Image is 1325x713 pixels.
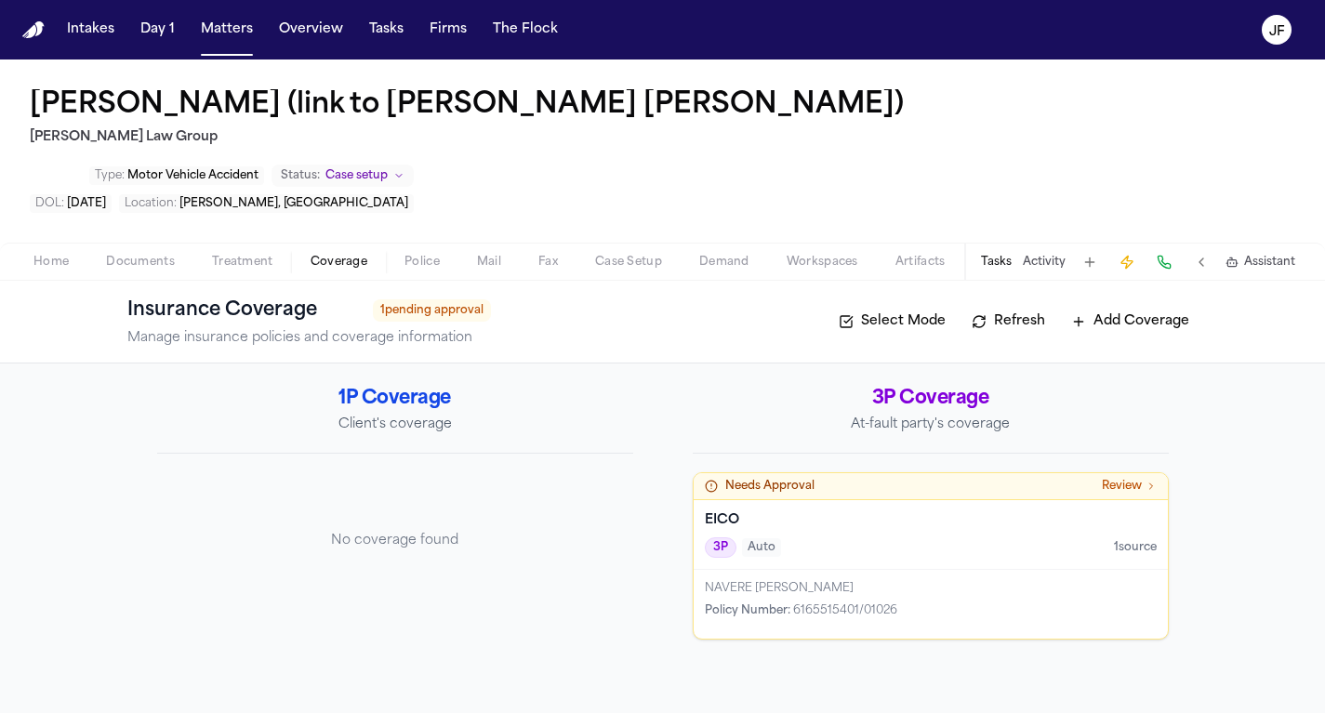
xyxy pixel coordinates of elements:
[699,255,749,270] span: Demand
[962,307,1054,337] button: Refresh
[895,255,946,270] span: Artifacts
[325,168,388,183] span: Case setup
[60,13,122,46] button: Intakes
[22,21,45,39] img: Finch Logo
[787,255,858,270] span: Workspaces
[705,537,736,558] span: 3P
[538,255,558,270] span: Fax
[212,255,273,270] span: Treatment
[404,255,440,270] span: Police
[981,255,1012,270] button: Tasks
[422,13,474,46] button: Firms
[742,538,781,557] span: Auto
[1077,249,1103,275] button: Add Task
[272,13,351,46] button: Overview
[1226,255,1295,270] button: Assistant
[1023,255,1066,270] button: Activity
[30,89,904,123] h1: [PERSON_NAME] (link to [PERSON_NAME] [PERSON_NAME])
[272,165,414,187] button: Change status from Case setup
[1269,25,1285,38] text: JF
[133,13,182,46] button: Day 1
[281,168,320,183] span: Status:
[30,89,904,123] button: Edit matter name
[1114,540,1157,555] span: 1 source
[30,126,911,149] h2: [PERSON_NAME] Law Group
[127,329,491,348] p: Manage insurance policies and coverage information
[125,198,177,209] span: Location :
[793,605,897,616] span: 6165515401/01026
[705,605,790,616] span: Policy Number :
[311,255,367,270] span: Coverage
[477,255,501,270] span: Mail
[1102,479,1142,494] span: Review
[119,194,414,213] button: Edit Location: Brandon, FL
[693,416,1169,434] p: At-fault party's coverage
[33,255,69,270] span: Home
[693,386,1169,412] h2: 3P Coverage
[595,255,662,270] span: Case Setup
[725,479,815,494] span: Needs Approval
[127,296,358,325] h1: Insurance Coverage
[1114,249,1140,275] button: Create Immediate Task
[106,255,175,270] span: Documents
[179,198,408,209] span: [PERSON_NAME], [GEOGRAPHIC_DATA]
[362,13,411,46] button: Tasks
[705,581,1157,596] div: NAVERE [PERSON_NAME]
[30,194,112,213] button: Edit DOL: 2025-08-07
[157,416,633,434] p: Client's coverage
[1244,255,1295,270] span: Assistant
[89,166,264,185] button: Edit Type: Motor Vehicle Accident
[157,532,633,550] p: No coverage found
[67,198,106,209] span: [DATE]
[1062,307,1199,337] button: Add Coverage
[22,21,45,39] a: Home
[829,307,955,337] button: Select Mode
[705,511,1157,530] h4: EICO
[373,299,491,322] span: 1 pending approval
[1151,249,1177,275] button: Make a Call
[95,170,125,181] span: Type :
[193,13,260,46] button: Matters
[157,386,633,412] h2: 1P Coverage
[127,170,258,181] span: Motor Vehicle Accident
[485,13,565,46] button: The Flock
[35,198,64,209] span: DOL :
